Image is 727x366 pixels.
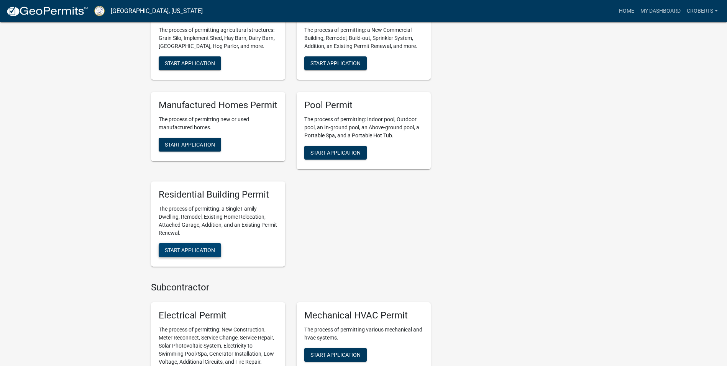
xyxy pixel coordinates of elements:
[304,56,367,70] button: Start Application
[310,60,361,66] span: Start Application
[94,6,105,16] img: Putnam County, Georgia
[159,326,277,366] p: The process of permitting: New Construction, Meter Reconnect, Service Change, Service Repair, Sol...
[310,150,361,156] span: Start Application
[159,205,277,237] p: The process of permitting: a Single Family Dwelling, Remodel, Existing Home Relocation, Attached ...
[304,100,423,111] h5: Pool Permit
[159,138,221,152] button: Start Application
[304,326,423,342] p: The process of permitting various mechanical and hvac systems.
[159,243,221,257] button: Start Application
[159,189,277,200] h5: Residential Building Permit
[165,60,215,66] span: Start Application
[304,26,423,50] p: The process of permitting: a New Commercial Building, Remodel, Build-out, Sprinkler System, Addit...
[165,247,215,253] span: Start Application
[304,310,423,321] h5: Mechanical HVAC Permit
[111,5,203,18] a: [GEOGRAPHIC_DATA], [US_STATE]
[159,26,277,50] p: The process of permitting agricultural structures: Grain Silo, Implement Shed, Hay Barn, Dairy Ba...
[304,348,367,362] button: Start Application
[616,4,637,18] a: Home
[310,351,361,358] span: Start Application
[637,4,684,18] a: My Dashboard
[304,146,367,160] button: Start Application
[165,142,215,148] span: Start Application
[159,310,277,321] h5: Electrical Permit
[159,115,277,132] p: The process of permitting new or used manufactured homes.
[684,4,721,18] a: croberts
[159,56,221,70] button: Start Application
[159,100,277,111] h5: Manufactured Homes Permit
[151,282,431,293] h4: Subcontractor
[304,115,423,140] p: The process of permitting: Indoor pool, Outdoor pool, an In-ground pool, an Above-ground pool, a ...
